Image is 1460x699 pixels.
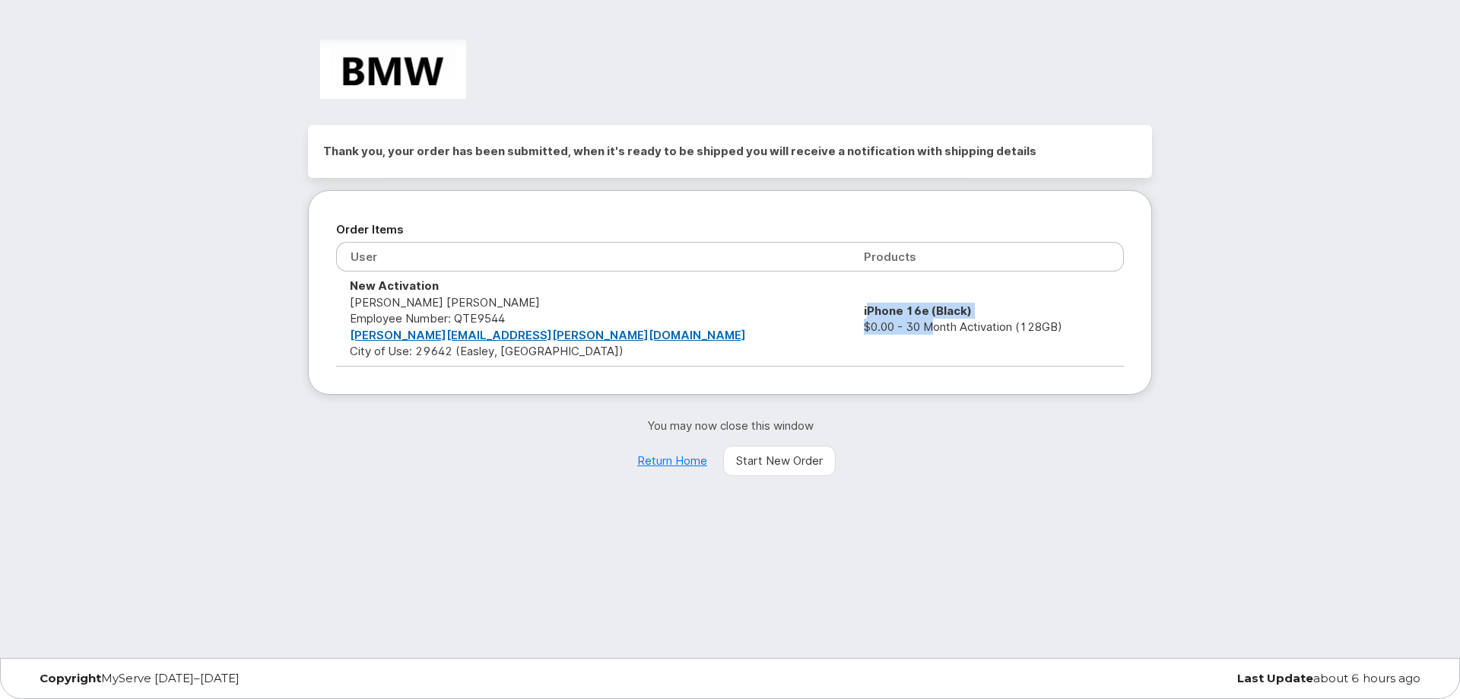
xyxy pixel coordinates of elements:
span: Employee Number: QTE9544 [350,311,505,326]
div: about 6 hours ago [964,672,1432,685]
strong: New Activation [350,278,439,293]
th: Products [850,242,1124,272]
strong: Last Update [1237,671,1313,685]
a: [PERSON_NAME][EMAIL_ADDRESS][PERSON_NAME][DOMAIN_NAME] [350,328,746,342]
th: User [336,242,850,272]
strong: iPhone 16e (Black) [864,303,972,318]
img: BMW Manufacturing Co LLC [320,40,466,99]
h2: Order Items [336,218,1124,241]
a: Return Home [624,446,720,476]
iframe: Messenger Launcher [1394,633,1449,688]
p: You may now close this window [308,418,1152,434]
div: MyServe [DATE]–[DATE] [28,672,496,685]
h2: Thank you, your order has been submitted, when it's ready to be shipped you will receive a notifi... [323,140,1137,163]
td: [PERSON_NAME] [PERSON_NAME] City of Use: 29642 (Easley, [GEOGRAPHIC_DATA]) [336,272,850,366]
a: Start New Order [723,446,836,476]
td: $0.00 - 30 Month Activation (128GB) [850,272,1124,366]
strong: Copyright [40,671,101,685]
